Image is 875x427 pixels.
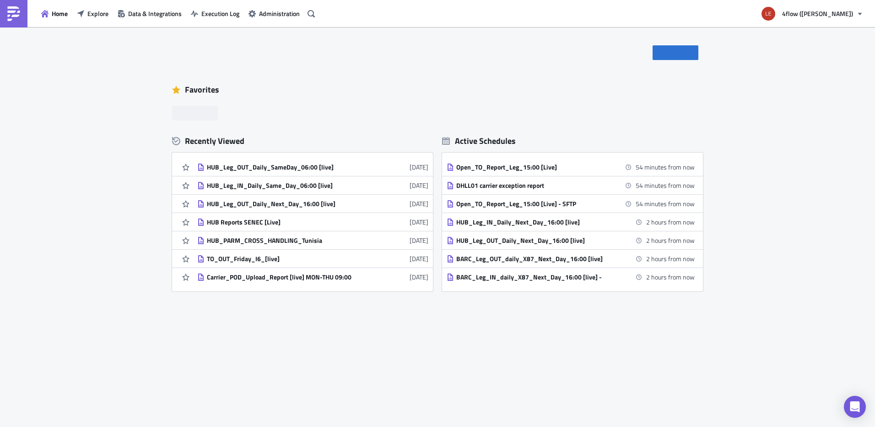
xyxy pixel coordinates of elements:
time: 2025-09-04T18:17:54Z [410,217,428,227]
a: HUB_Leg_IN_Daily_Same_Day_06:00 [live][DATE] [197,176,428,194]
div: HUB_Leg_OUT_Daily_Next_Day_16:00 [live] [207,200,367,208]
button: Administration [244,6,304,21]
span: Home [52,9,68,18]
a: TO_OUT_Friday_I6_[live][DATE] [197,250,428,268]
div: HUB_PARM_CROSS_HANDLING_Tunisia [207,236,367,245]
a: HUB_Leg_OUT_Daily_Next_Day_16:00 [live][DATE] [197,195,428,213]
img: Avatar [761,6,776,22]
time: 2025-09-05T11:03:01Z [410,162,428,172]
div: TO_OUT_Friday_I6_[live] [207,255,367,263]
div: Active Schedules [442,136,516,146]
div: HUB_Leg_OUT_Daily_SameDay_06:00 [live] [207,163,367,171]
time: 2025-09-24 10:00 [636,181,695,190]
a: Open_TO_Report_Leg_15:00 [Live]54 minutes from now [447,158,695,176]
button: 4flow ([PERSON_NAME]) [756,4,868,24]
a: HUB Reports SENEC [Live][DATE] [197,213,428,231]
button: Execution Log [186,6,244,21]
time: 2025-09-24 11:00 [646,254,695,263]
span: 4flow ([PERSON_NAME]) [782,9,853,18]
time: 2025-09-24 10:00 [636,162,695,172]
a: HUB_Leg_OUT_Daily_SameDay_06:00 [live][DATE] [197,158,428,176]
time: 2025-08-25T17:44:21Z [410,272,428,282]
div: HUB_Leg_OUT_Daily_Next_Day_16:00 [live] [456,236,616,245]
div: Open Intercom Messenger [844,396,866,418]
button: Data & Integrations [113,6,186,21]
div: BARC_Leg_IN_daily_X87_Next_Day_16:00 [live] - [456,273,616,281]
div: HUB Reports SENEC [Live] [207,218,367,226]
button: Explore [72,6,113,21]
div: Favorites [172,83,703,97]
a: Carrier_POD_Upload_Report [live] MON-THU 09:00[DATE] [197,268,428,286]
a: BARC_Leg_IN_daily_X87_Next_Day_16:00 [live] -2 hours from now [447,268,695,286]
a: BARC_Leg_OUT_daily_X87_Next_Day_16:00 [live]2 hours from now [447,250,695,268]
div: HUB_Leg_IN_Daily_Next_Day_16:00 [live] [456,218,616,226]
span: Execution Log [201,9,239,18]
time: 2025-09-24 11:00 [646,235,695,245]
time: 2025-09-24 10:00 [636,199,695,208]
a: HUB_PARM_CROSS_HANDLING_Tunisia[DATE] [197,231,428,249]
time: 2025-09-24 11:00 [646,217,695,227]
span: Explore [87,9,108,18]
div: Open_TO_Report_Leg_15:00 [Live] - SFTP [456,200,616,208]
div: DHLL01 carrier exception report [456,181,616,190]
button: Home [37,6,72,21]
time: 2025-09-05T10:49:59Z [410,199,428,208]
time: 2025-09-24 11:00 [646,272,695,282]
time: 2025-08-29T10:20:38Z [410,254,428,263]
span: Administration [259,9,300,18]
span: Data & Integrations [128,9,182,18]
a: DHLL01 carrier exception report54 minutes from now [447,176,695,194]
time: 2025-08-29T11:04:43Z [410,235,428,245]
a: HUB_Leg_OUT_Daily_Next_Day_16:00 [live]2 hours from now [447,231,695,249]
a: HUB_Leg_IN_Daily_Next_Day_16:00 [live]2 hours from now [447,213,695,231]
div: Carrier_POD_Upload_Report [live] MON-THU 09:00 [207,273,367,281]
a: Open_TO_Report_Leg_15:00 [Live] - SFTP54 minutes from now [447,195,695,213]
div: HUB_Leg_IN_Daily_Same_Day_06:00 [live] [207,181,367,190]
img: PushMetrics [6,6,21,21]
time: 2025-09-05T10:51:40Z [410,181,428,190]
div: Open_TO_Report_Leg_15:00 [Live] [456,163,616,171]
div: BARC_Leg_OUT_daily_X87_Next_Day_16:00 [live] [456,255,616,263]
div: Recently Viewed [172,134,433,148]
